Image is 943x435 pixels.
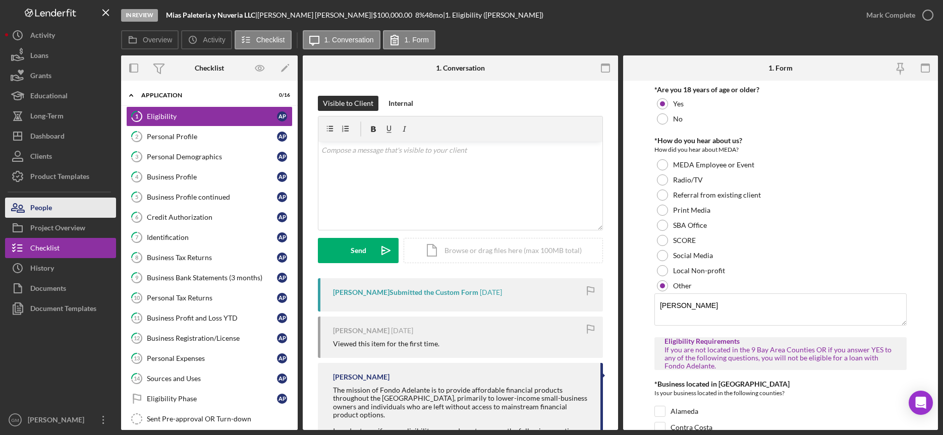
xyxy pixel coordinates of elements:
div: Send [351,238,366,263]
text: GM [11,417,19,423]
div: *How do you hear about us? [654,137,907,145]
label: SBA Office [673,221,707,229]
button: Loans [5,45,116,66]
div: Personal Demographics [147,153,277,161]
div: Project Overview [30,218,85,240]
a: 13Personal ExpensesAP [126,348,293,368]
label: 1. Form [405,36,429,44]
a: 14Sources and UsesAP [126,368,293,389]
div: Product Templates [30,166,89,189]
a: Eligibility PhaseAP [126,389,293,409]
button: Activity [181,30,232,49]
div: $100,000.00 [373,11,415,19]
label: Print Media [673,206,710,214]
div: [PERSON_NAME] [25,410,91,432]
div: Business Profit and Loss YTD [147,314,277,322]
div: Internal [389,96,413,111]
time: 2025-06-06 13:56 [391,327,413,335]
div: A P [277,293,287,303]
label: Yes [673,100,684,108]
div: | 1. Eligibility ([PERSON_NAME]) [443,11,543,19]
div: Eligibility Requirements [664,337,897,345]
div: Checklist [30,238,60,261]
tspan: 9 [135,274,139,281]
tspan: 5 [135,194,138,200]
a: Documents [5,278,116,298]
a: 10Personal Tax ReturnsAP [126,288,293,308]
div: A P [277,232,287,242]
label: Local Non-profit [673,267,725,275]
label: 1. Conversation [324,36,374,44]
div: Long-Term [30,106,64,129]
a: 12Business Registration/LicenseAP [126,328,293,348]
tspan: 6 [135,214,139,220]
div: A P [277,394,287,404]
div: Business Profile continued [147,193,277,201]
div: Document Templates [30,298,96,321]
div: People [30,198,52,220]
a: Sent Pre-approval OR Turn-down [126,409,293,429]
label: Referral from existing client [673,191,761,199]
div: A P [277,374,287,384]
a: 9Business Bank Statements (3 months)AP [126,268,293,288]
div: [PERSON_NAME] [333,327,390,335]
div: Eligibility [147,112,277,120]
div: A P [277,212,287,222]
button: Send [318,238,399,263]
div: Sources and Uses [147,375,277,383]
div: Visible to Client [323,96,373,111]
a: 7IdentificationAP [126,227,293,247]
a: People [5,198,116,218]
button: Long-Term [5,106,116,126]
div: The mission of Fondo Adelante is to provide affordable financial products throughout the [GEOGRAP... [333,386,590,418]
tspan: 4 [135,173,139,180]
div: Personal Expenses [147,354,277,362]
button: Document Templates [5,298,116,319]
tspan: 12 [134,335,140,341]
tspan: 1 [135,113,138,119]
a: 2Personal ProfileAP [126,127,293,147]
div: Eligibility Phase [147,395,277,403]
div: 8 % [415,11,425,19]
div: A P [277,172,287,182]
button: Checklist [5,238,116,258]
a: Project Overview [5,218,116,238]
div: 48 mo [425,11,443,19]
div: [PERSON_NAME] [PERSON_NAME] | [257,11,373,19]
label: Other [673,282,692,290]
b: Mias Paleteria y Nuveria LLC [166,11,255,19]
div: A P [277,253,287,263]
label: Social Media [673,252,713,260]
div: A P [277,313,287,323]
button: Clients [5,146,116,166]
button: Educational [5,86,116,106]
a: 6Credit AuthorizationAP [126,207,293,227]
div: Business Registration/License [147,334,277,342]
button: GM[PERSON_NAME] [5,410,116,430]
button: Internal [383,96,418,111]
button: History [5,258,116,278]
div: Educational [30,86,68,108]
button: Overview [121,30,179,49]
div: 0 / 16 [272,92,290,98]
a: 4Business ProfileAP [126,167,293,187]
div: A P [277,192,287,202]
label: Radio/TV [673,176,703,184]
button: Activity [5,25,116,45]
div: History [30,258,54,281]
tspan: 3 [135,153,138,160]
div: Activity [30,25,55,48]
tspan: 13 [134,355,140,361]
div: Business Bank Statements (3 months) [147,274,277,282]
div: Is your business located in the following counties? [654,388,907,401]
div: If you are not located in the 9 Bay Area Counties OR if you answer YES to any of the following qu... [664,346,897,370]
div: Viewed this item for the first time. [333,340,439,348]
tspan: 7 [135,234,139,240]
div: Sent Pre-approval OR Turn-down [147,415,292,423]
label: Alameda [671,406,698,416]
a: Product Templates [5,166,116,187]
